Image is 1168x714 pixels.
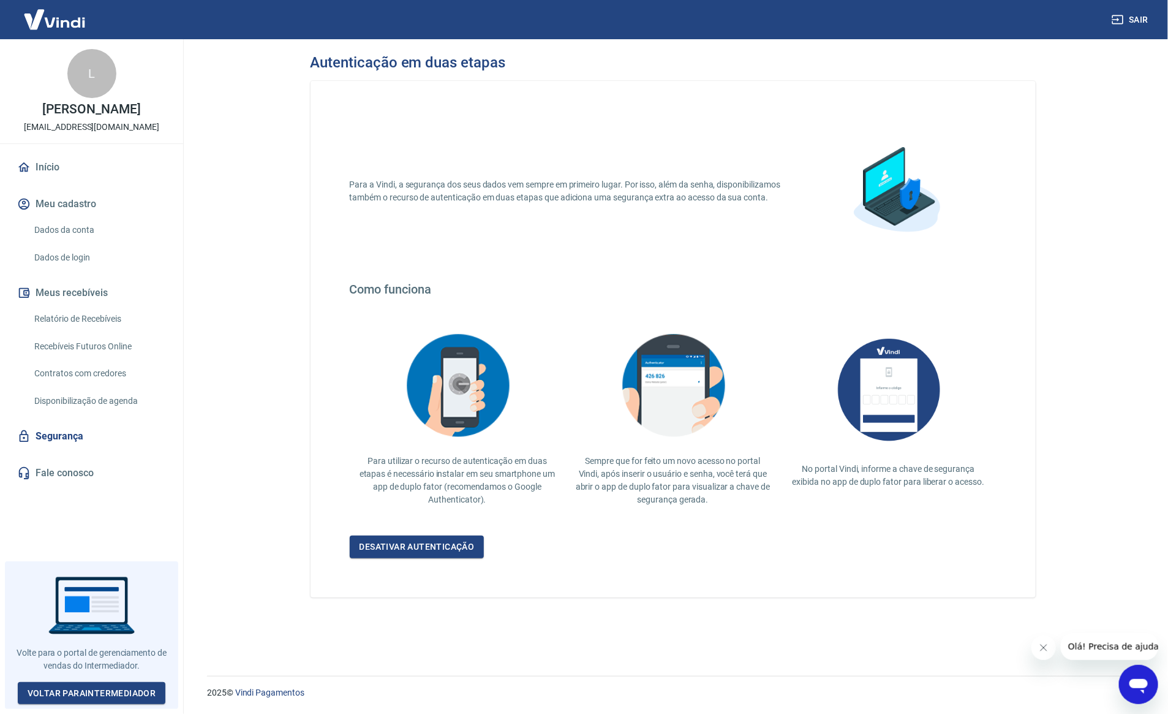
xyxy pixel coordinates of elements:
a: Dados de login [29,245,168,270]
p: Para utilizar o recurso de autenticação em duas etapas é necessário instalar em seu smartphone um... [360,455,556,506]
iframe: Fechar mensagem [1031,636,1056,660]
p: Para a Vindi, a segurança dos seus dados vem sempre em primeiro lugar. Por isso, além da senha, d... [350,178,796,204]
a: Início [15,154,168,181]
p: [EMAIL_ADDRESS][DOMAIN_NAME] [24,121,159,134]
iframe: Botão para abrir a janela de mensagens [1119,665,1158,704]
img: explication-mfa1.88a31355a892c34851cc.png [835,130,957,253]
span: Olá! Precisa de ajuda? [7,9,103,18]
a: Relatório de Recebíveis [29,306,168,332]
button: Sair [1109,9,1153,31]
a: Fale conosco [15,460,168,487]
a: Disponibilização de agenda [29,389,168,414]
img: Vindi [15,1,94,38]
a: Vindi Pagamentos [235,688,304,697]
p: No portal Vindi, informe a chave de segurança exibida no app de duplo fator para liberar o acesso. [791,463,987,488]
a: Voltar paraIntermediador [18,682,166,705]
p: 2025 © [207,686,1139,699]
img: explication-mfa2.908d58f25590a47144d3.png [396,326,519,445]
a: Recebíveis Futuros Online [29,334,168,359]
button: Meus recebíveis [15,279,168,306]
p: [PERSON_NAME] [42,103,140,116]
a: Segurança [15,423,168,450]
h4: Como funciona [350,282,997,297]
img: AUbNX1O5CQAAAABJRU5ErkJggg== [827,326,950,453]
iframe: Mensagem da empresa [1061,633,1158,660]
button: Meu cadastro [15,191,168,218]
a: Dados da conta [29,218,168,243]
div: L [67,49,116,98]
a: Desativar autenticação [350,536,484,558]
img: explication-mfa3.c449ef126faf1c3e3bb9.png [612,326,734,445]
p: Sempre que for feito um novo acesso no portal Vindi, após inserir o usuário e senha, você terá qu... [575,455,771,506]
h3: Autenticação em duas etapas [311,54,505,71]
a: Contratos com credores [29,361,168,386]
